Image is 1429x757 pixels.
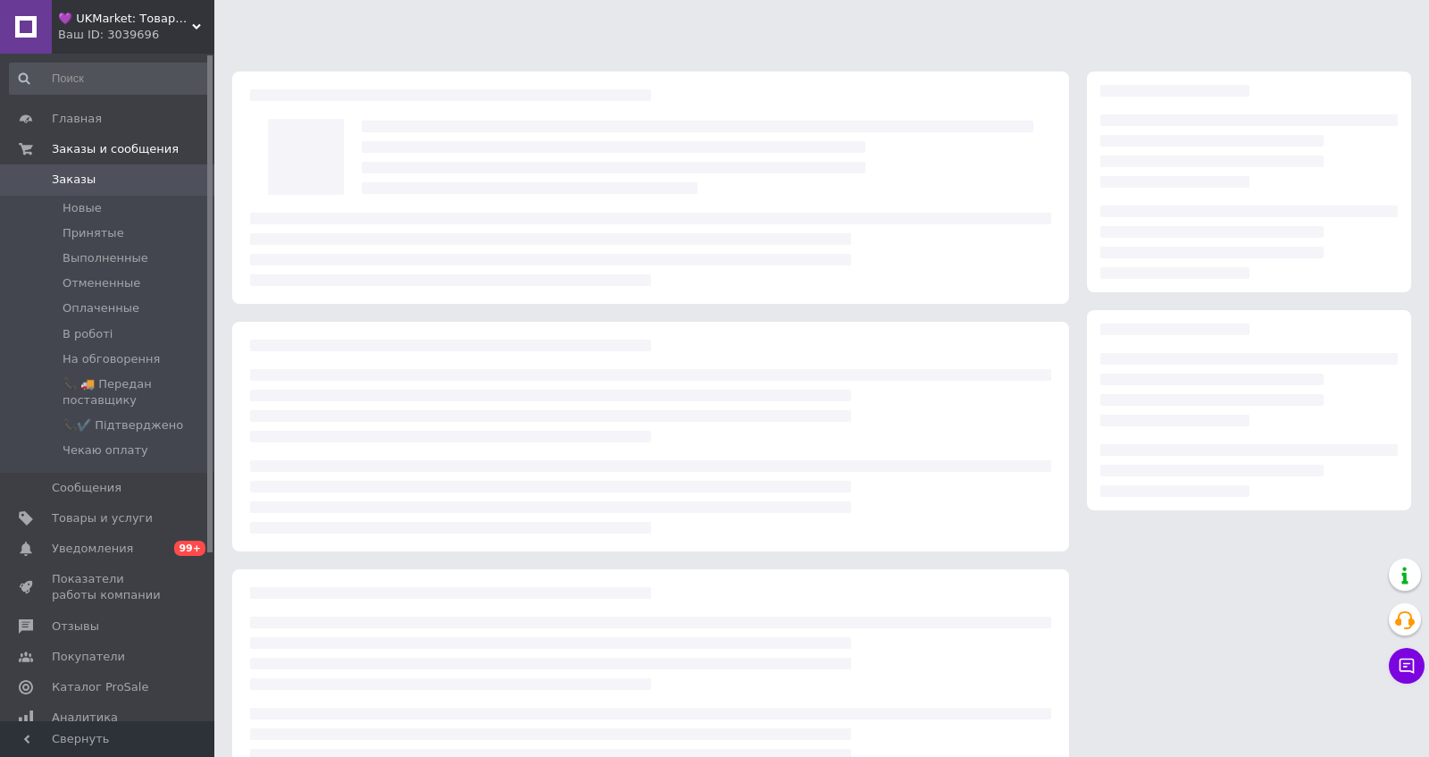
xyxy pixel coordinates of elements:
span: Новые [63,200,102,216]
input: Поиск [9,63,211,95]
span: Сообщения [52,480,121,496]
span: Принятые [63,225,124,241]
span: Отмененные [63,275,140,291]
span: Товары и услуги [52,510,153,526]
span: Показатели работы компании [52,571,165,603]
div: Ваш ID: 3039696 [58,27,214,43]
span: Покупатели [52,649,125,665]
span: Уведомления [52,541,133,557]
span: Аналитика [52,710,118,726]
span: 99+ [174,541,205,556]
span: Чекаю оплату [63,442,148,458]
span: В роботі [63,326,113,342]
span: На обговорення [63,351,160,367]
span: 💜 UKMarket: Товары для дома и сада: тенты, шторы, мягкие окна, мебель. Товары для спорта. Техника [58,11,192,27]
span: Каталог ProSale [52,679,148,695]
span: Оплаченные [63,300,139,316]
span: Главная [52,111,102,127]
span: Отзывы [52,618,99,635]
span: 📞 🚚 Передан поставщику [63,376,209,408]
span: Заказы [52,172,96,188]
span: 📞✔️ Підтверджено [63,417,183,433]
button: Чат с покупателем [1389,648,1425,684]
span: Заказы и сообщения [52,141,179,157]
span: Выполненные [63,250,148,266]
